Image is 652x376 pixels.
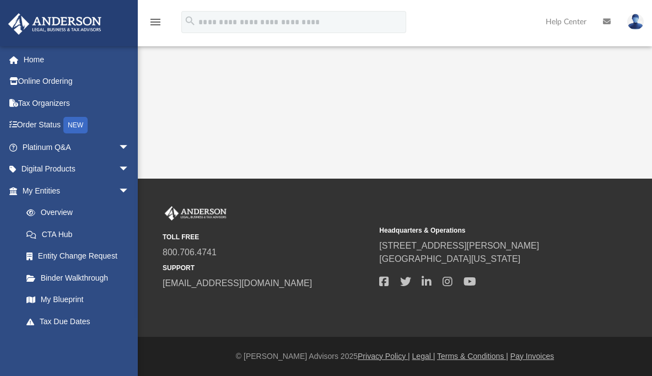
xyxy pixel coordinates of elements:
[8,49,146,71] a: Home
[8,114,146,137] a: Order StatusNEW
[163,232,371,242] small: TOLL FREE
[8,136,146,158] a: Platinum Q&Aarrow_drop_down
[163,263,371,273] small: SUPPORT
[149,15,162,29] i: menu
[118,158,141,181] span: arrow_drop_down
[15,267,146,289] a: Binder Walkthrough
[5,13,105,35] img: Anderson Advisors Platinum Portal
[15,223,146,245] a: CTA Hub
[118,180,141,202] span: arrow_drop_down
[15,289,141,311] a: My Blueprint
[379,241,539,250] a: [STREET_ADDRESS][PERSON_NAME]
[8,92,146,114] a: Tax Organizers
[138,351,652,362] div: © [PERSON_NAME] Advisors 2025
[8,180,146,202] a: My Entitiesarrow_drop_down
[8,332,141,354] a: My [PERSON_NAME] Teamarrow_drop_down
[8,158,146,180] a: Digital Productsarrow_drop_down
[118,136,141,159] span: arrow_drop_down
[63,117,88,133] div: NEW
[379,254,520,264] a: [GEOGRAPHIC_DATA][US_STATE]
[15,310,146,332] a: Tax Due Dates
[184,15,196,27] i: search
[163,206,229,221] img: Anderson Advisors Platinum Portal
[15,202,146,224] a: Overview
[149,21,162,29] a: menu
[627,14,644,30] img: User Pic
[379,225,588,235] small: Headquarters & Operations
[163,278,312,288] a: [EMAIL_ADDRESS][DOMAIN_NAME]
[437,352,508,361] a: Terms & Conditions |
[8,71,146,93] a: Online Ordering
[510,352,554,361] a: Pay Invoices
[358,352,410,361] a: Privacy Policy |
[412,352,435,361] a: Legal |
[15,245,146,267] a: Entity Change Request
[163,248,217,257] a: 800.706.4741
[118,332,141,355] span: arrow_drop_down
